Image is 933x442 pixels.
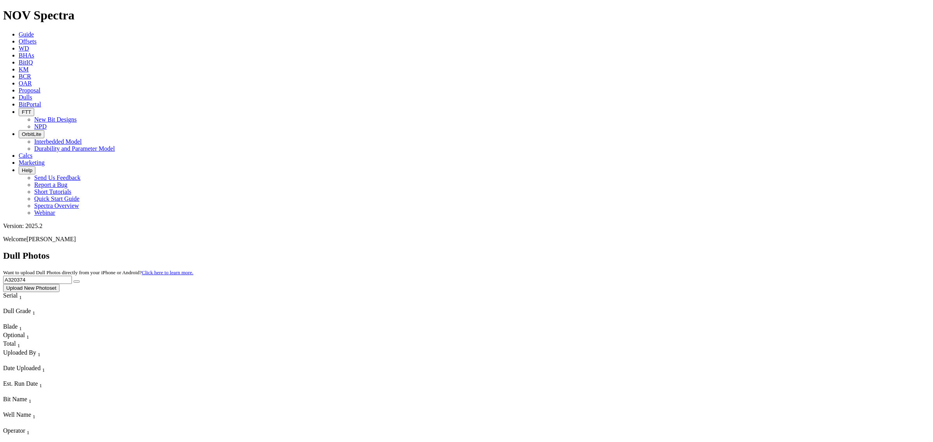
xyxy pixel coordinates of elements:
div: Sort None [3,365,61,380]
span: Sort None [27,427,30,434]
div: Column Menu [3,420,114,427]
span: Sort None [19,292,22,299]
span: Optional [3,332,25,338]
sub: 1 [29,398,31,404]
span: Sort None [39,380,42,387]
span: OrbitLite [22,131,41,137]
div: Sort None [3,308,58,323]
span: Date Uploaded [3,365,40,371]
div: Sort None [3,396,114,411]
div: Sort None [3,340,30,349]
div: Column Menu [3,301,36,308]
button: OrbitLite [19,130,44,138]
a: Marketing [19,159,45,166]
a: Report a Bug [34,181,67,188]
h1: NOV Spectra [3,8,930,23]
a: BitPortal [19,101,41,108]
a: NPD [34,123,47,130]
a: BCR [19,73,31,80]
p: Welcome [3,236,930,243]
a: BHAs [19,52,34,59]
span: Sort None [42,365,45,371]
sub: 1 [33,310,35,316]
span: Dull Grade [3,308,31,314]
div: Sort None [3,332,30,340]
span: Est. Run Date [3,380,38,387]
a: Guide [19,31,34,38]
div: Operator Sort None [3,427,114,436]
sub: 1 [17,343,20,349]
div: Sort None [3,292,36,308]
div: Column Menu [3,358,114,365]
div: Est. Run Date Sort None [3,380,58,389]
sub: 1 [19,294,22,300]
button: FTT [19,108,34,116]
div: Sort None [3,380,58,396]
sub: 1 [38,352,40,357]
div: Date Uploaded Sort None [3,365,61,373]
a: Send Us Feedback [34,174,80,181]
div: Blade Sort None [3,323,30,332]
h2: Dull Photos [3,251,930,261]
sub: 1 [27,430,30,435]
span: Sort None [29,396,31,402]
span: Sort None [33,308,35,314]
div: Column Menu [3,373,61,380]
span: Sort None [19,323,22,330]
span: FTT [22,109,31,115]
div: Optional Sort None [3,332,30,340]
a: New Bit Designs [34,116,77,123]
sub: 1 [26,334,29,340]
a: KM [19,66,29,73]
div: Well Name Sort None [3,411,114,420]
sub: 1 [19,325,22,331]
span: Sort None [17,340,20,347]
div: Version: 2025.2 [3,223,930,230]
div: Sort None [3,411,114,427]
span: Total [3,340,16,347]
a: Spectra Overview [34,202,79,209]
div: Sort None [3,349,114,365]
span: Help [22,167,32,173]
a: Proposal [19,87,40,94]
span: Bit Name [3,396,27,402]
a: Webinar [34,209,55,216]
span: Well Name [3,411,31,418]
small: Want to upload Dull Photos directly from your iPhone or Android? [3,270,193,275]
sub: 1 [33,414,35,420]
span: Operator [3,427,25,434]
div: Column Menu [3,316,58,323]
a: Dulls [19,94,32,101]
div: Uploaded By Sort None [3,349,114,358]
div: Dull Grade Sort None [3,308,58,316]
a: Click here to learn more. [142,270,194,275]
span: Sort None [33,411,35,418]
a: Quick Start Guide [34,195,79,202]
span: Uploaded By [3,349,36,356]
div: Bit Name Sort None [3,396,114,404]
a: Durability and Parameter Model [34,145,115,152]
span: Sort None [26,332,29,338]
a: Offsets [19,38,37,45]
a: WD [19,45,29,52]
div: Column Menu [3,404,114,411]
sub: 1 [39,383,42,388]
button: Help [19,166,35,174]
span: Serial [3,292,17,299]
div: Sort None [3,323,30,332]
a: Interbedded Model [34,138,82,145]
div: Serial Sort None [3,292,36,301]
a: OAR [19,80,32,87]
a: BitIQ [19,59,33,66]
